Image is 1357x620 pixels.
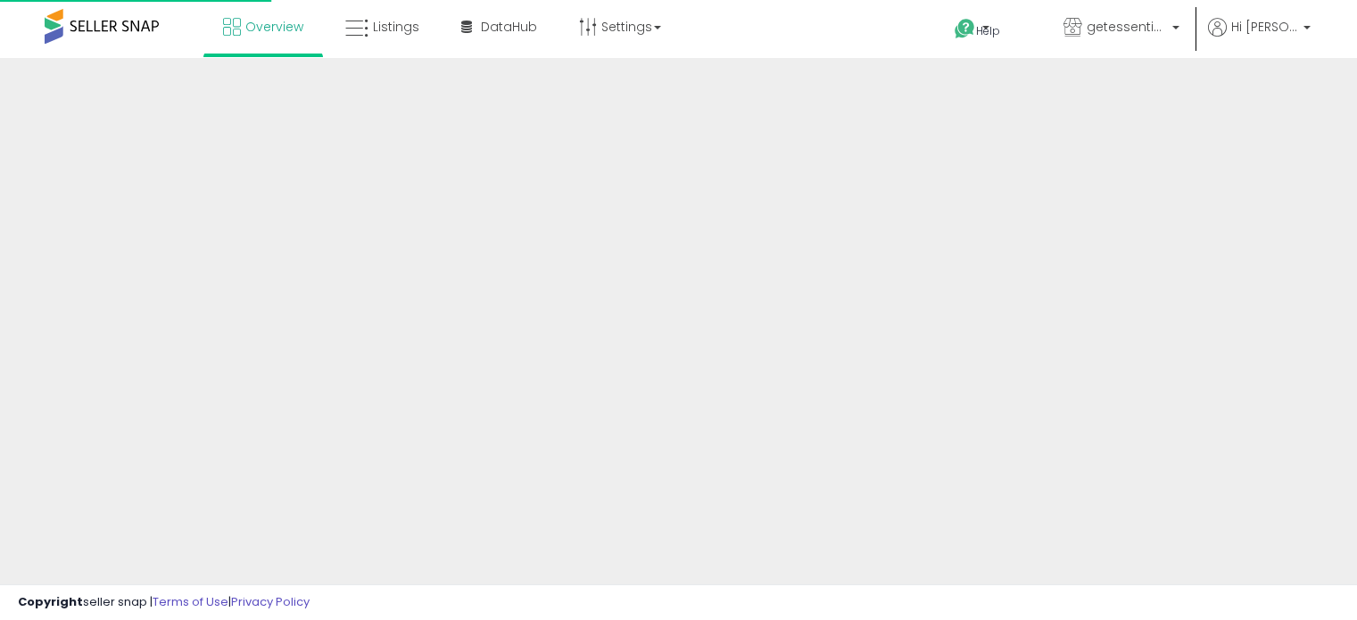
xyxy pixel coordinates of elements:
[954,18,976,40] i: Get Help
[18,594,310,611] div: seller snap | |
[976,23,1000,38] span: Help
[1208,18,1311,58] a: Hi [PERSON_NAME]
[1087,18,1167,36] span: getessentialshub
[245,18,303,36] span: Overview
[940,4,1035,58] a: Help
[231,593,310,610] a: Privacy Policy
[373,18,419,36] span: Listings
[481,18,537,36] span: DataHub
[18,593,83,610] strong: Copyright
[1231,18,1298,36] span: Hi [PERSON_NAME]
[153,593,228,610] a: Terms of Use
